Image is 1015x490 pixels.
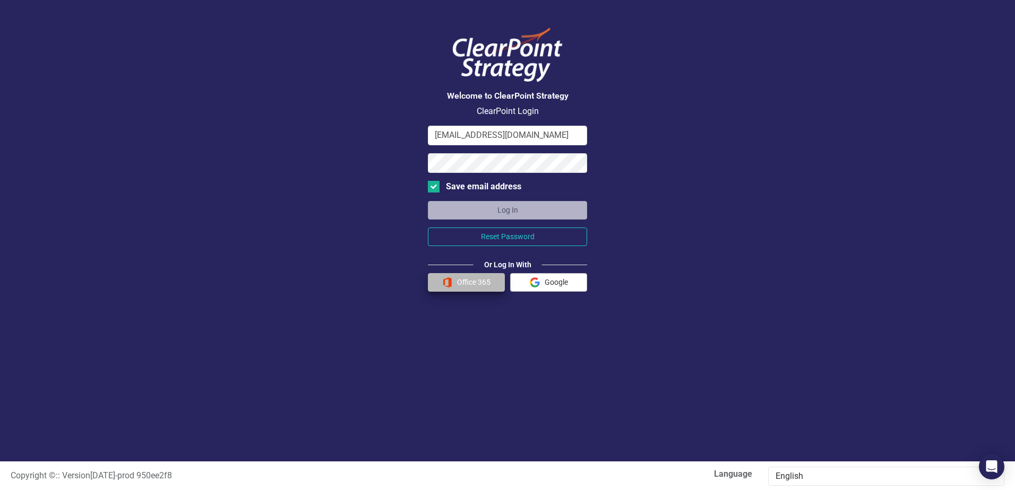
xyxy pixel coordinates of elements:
[428,91,587,101] h3: Welcome to ClearPoint Strategy
[510,273,587,292] button: Google
[515,468,752,480] label: Language
[530,277,540,287] img: Google
[776,470,986,483] div: English
[428,273,505,292] button: Office 365
[444,21,571,89] img: ClearPoint Logo
[442,277,452,287] img: Office 365
[428,126,587,145] input: Email Address
[11,470,56,480] span: Copyright ©
[979,454,1004,479] div: Open Intercom Messenger
[428,106,587,118] p: ClearPoint Login
[446,181,521,193] div: Save email address
[3,470,507,482] div: :: Version [DATE] - prod 950ee2f8
[474,259,542,270] div: Or Log In With
[428,201,587,220] button: Log In
[428,227,587,246] button: Reset Password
